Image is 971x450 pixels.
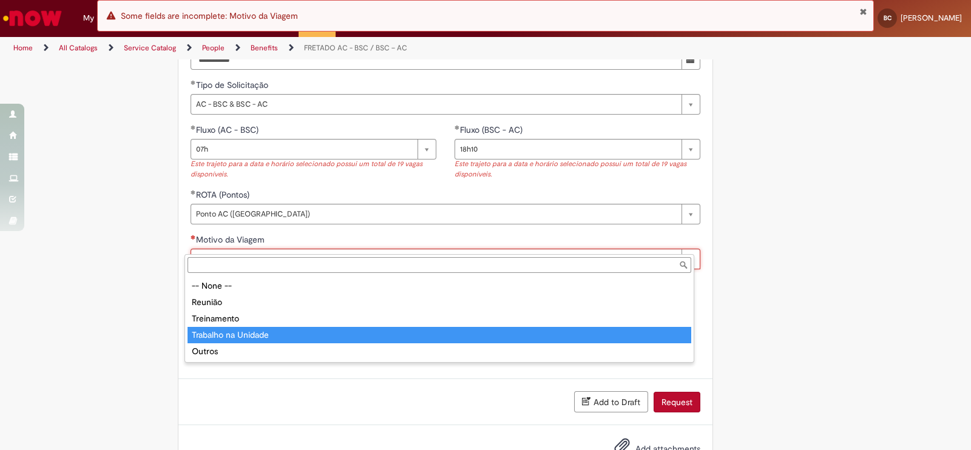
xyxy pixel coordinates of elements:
ul: Motivo da Viagem [185,275,694,362]
div: -- None -- [188,278,691,294]
div: Treinamento [188,311,691,327]
div: Reunião [188,294,691,311]
div: Outros [188,343,691,360]
div: Trabalho na Unidade [188,327,691,343]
